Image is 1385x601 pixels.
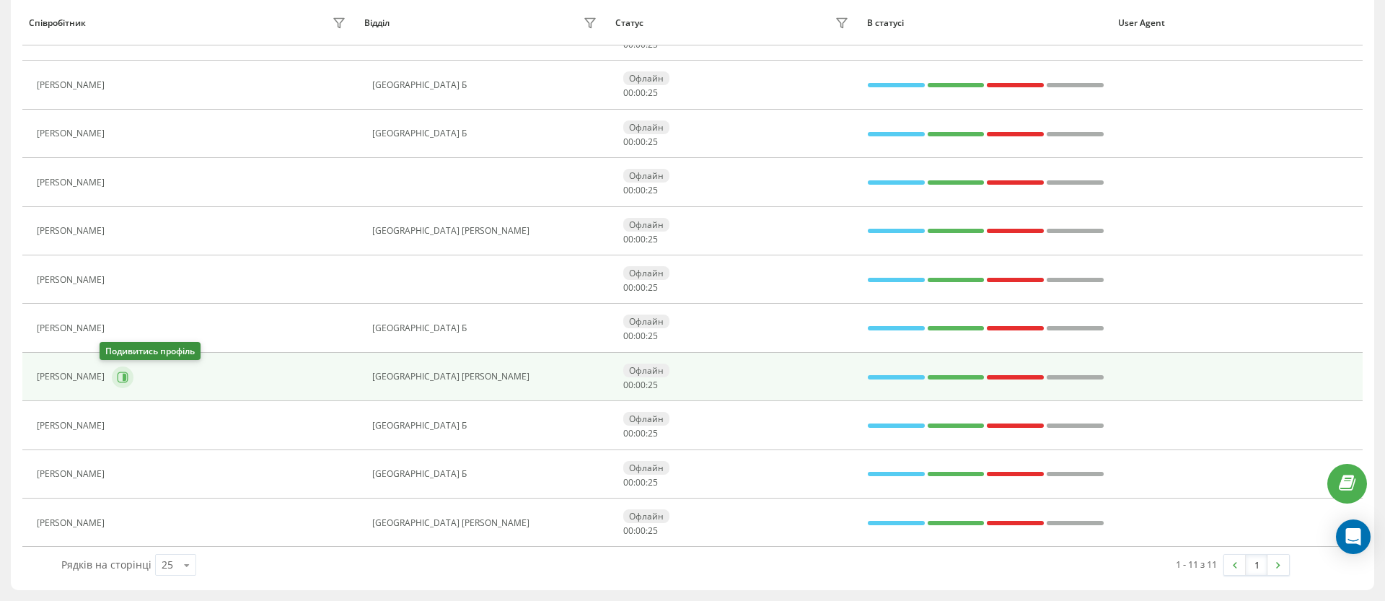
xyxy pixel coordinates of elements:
div: [GEOGRAPHIC_DATA] [PERSON_NAME] [372,518,601,528]
div: Співробітник [29,18,86,28]
span: 25 [648,427,658,439]
div: [PERSON_NAME] [37,518,108,528]
div: Офлайн [623,71,669,85]
div: Офлайн [623,364,669,377]
span: 00 [623,427,633,439]
span: 00 [636,136,646,148]
div: [PERSON_NAME] [37,226,108,236]
div: User Agent [1118,18,1356,28]
div: [PERSON_NAME] [37,323,108,333]
span: Рядків на сторінці [61,558,151,571]
div: : : [623,137,658,147]
div: Open Intercom Messenger [1336,519,1371,554]
span: 00 [636,184,646,196]
div: [GEOGRAPHIC_DATA] [PERSON_NAME] [372,226,601,236]
span: 00 [623,136,633,148]
div: [GEOGRAPHIC_DATA] Б [372,469,601,479]
div: : : [623,40,658,50]
div: [GEOGRAPHIC_DATA] [PERSON_NAME] [372,372,601,382]
div: В статусі [867,18,1105,28]
span: 25 [648,476,658,488]
span: 00 [623,476,633,488]
div: [PERSON_NAME] [37,275,108,285]
span: 00 [623,281,633,294]
div: 25 [162,558,173,572]
div: Офлайн [623,266,669,280]
span: 00 [636,525,646,537]
span: 25 [648,525,658,537]
div: : : [623,283,658,293]
div: [GEOGRAPHIC_DATA] Б [372,128,601,139]
span: 00 [623,330,633,342]
div: [GEOGRAPHIC_DATA] Б [372,421,601,431]
div: : : [623,429,658,439]
span: 25 [648,233,658,245]
div: [PERSON_NAME] [37,421,108,431]
span: 00 [636,330,646,342]
span: 00 [636,427,646,439]
div: : : [623,331,658,341]
div: Відділ [364,18,390,28]
div: : : [623,185,658,196]
div: [GEOGRAPHIC_DATA] Б [372,323,601,333]
span: 00 [623,87,633,99]
div: [PERSON_NAME] [37,177,108,188]
div: [PERSON_NAME] [37,80,108,90]
div: : : [623,478,658,488]
div: [PERSON_NAME] [37,128,108,139]
div: : : [623,380,658,390]
span: 25 [648,184,658,196]
span: 25 [648,379,658,391]
div: [PERSON_NAME] [37,469,108,479]
span: 00 [623,379,633,391]
div: Офлайн [623,120,669,134]
div: Подивитись профіль [100,342,201,360]
div: Офлайн [623,509,669,523]
div: Офлайн [623,169,669,183]
div: Офлайн [623,461,669,475]
div: [GEOGRAPHIC_DATA] Б [372,80,601,90]
span: 25 [648,281,658,294]
div: Офлайн [623,218,669,232]
span: 00 [636,281,646,294]
span: 00 [623,184,633,196]
div: [PERSON_NAME] [37,372,108,382]
span: 00 [623,233,633,245]
div: 1 - 11 з 11 [1176,557,1217,571]
a: 1 [1246,555,1267,575]
span: 00 [636,87,646,99]
div: : : [623,234,658,245]
span: 00 [636,233,646,245]
span: 00 [623,525,633,537]
span: 25 [648,136,658,148]
div: : : [623,88,658,98]
span: 00 [636,379,646,391]
div: Офлайн [623,412,669,426]
div: : : [623,526,658,536]
span: 25 [648,87,658,99]
span: 25 [648,330,658,342]
div: Статус [615,18,643,28]
span: 00 [636,476,646,488]
div: Офлайн [623,315,669,328]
